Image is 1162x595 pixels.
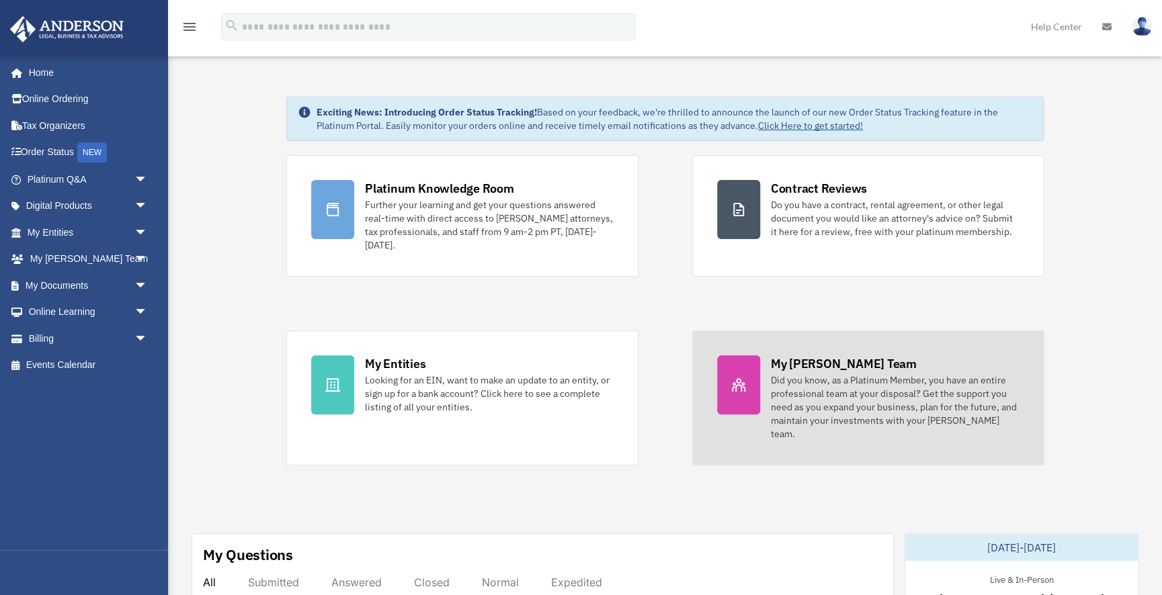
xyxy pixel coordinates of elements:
[771,373,1020,441] div: Did you know, as a Platinum Member, you have an entire professional team at your disposal? Get th...
[9,166,168,193] a: Platinum Q&Aarrow_drop_down
[317,105,1032,132] div: Based on your feedback, we're thrilled to announce the launch of our new Order Status Tracking fe...
[9,246,168,273] a: My [PERSON_NAME] Teamarrow_drop_down
[365,198,614,252] div: Further your learning and get your questions answered real-time with direct access to [PERSON_NAM...
[365,180,514,197] div: Platinum Knowledge Room
[9,193,168,220] a: Digital Productsarrow_drop_down
[9,219,168,246] a: My Entitiesarrow_drop_down
[9,325,168,352] a: Billingarrow_drop_down
[134,219,161,246] span: arrow_drop_down
[203,576,216,589] div: All
[771,180,867,197] div: Contract Reviews
[365,355,425,372] div: My Entities
[181,24,198,35] a: menu
[286,155,638,277] a: Platinum Knowledge Room Further your learning and get your questions answered real-time with dire...
[9,272,168,299] a: My Documentsarrow_drop_down
[181,19,198,35] i: menu
[9,59,161,86] a: Home
[1132,17,1152,36] img: User Pic
[77,142,107,163] div: NEW
[9,352,168,379] a: Events Calendar
[6,16,128,42] img: Anderson Advisors Platinum Portal
[482,576,519,589] div: Normal
[134,166,161,193] span: arrow_drop_down
[692,330,1044,465] a: My [PERSON_NAME] Team Did you know, as a Platinum Member, you have an entire professional team at...
[317,106,537,118] strong: Exciting News: Introducing Order Status Tracking!
[134,272,161,300] span: arrow_drop_down
[414,576,450,589] div: Closed
[9,299,168,326] a: Online Learningarrow_drop_down
[758,120,863,132] a: Click Here to get started!
[905,534,1138,561] div: [DATE]-[DATE]
[9,112,168,139] a: Tax Organizers
[979,571,1064,586] div: Live & In-Person
[9,139,168,167] a: Order StatusNEW
[331,576,382,589] div: Answered
[286,330,638,465] a: My Entities Looking for an EIN, want to make an update to an entity, or sign up for a bank accoun...
[134,246,161,273] span: arrow_drop_down
[551,576,602,589] div: Expedited
[134,193,161,220] span: arrow_drop_down
[224,18,239,33] i: search
[248,576,299,589] div: Submitted
[692,155,1044,277] a: Contract Reviews Do you have a contract, rental agreement, or other legal document you would like...
[771,355,917,372] div: My [PERSON_NAME] Team
[365,373,614,414] div: Looking for an EIN, want to make an update to an entity, or sign up for a bank account? Click her...
[771,198,1020,238] div: Do you have a contract, rental agreement, or other legal document you would like an attorney's ad...
[134,325,161,353] span: arrow_drop_down
[9,86,168,113] a: Online Ordering
[134,299,161,326] span: arrow_drop_down
[203,545,293,565] div: My Questions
